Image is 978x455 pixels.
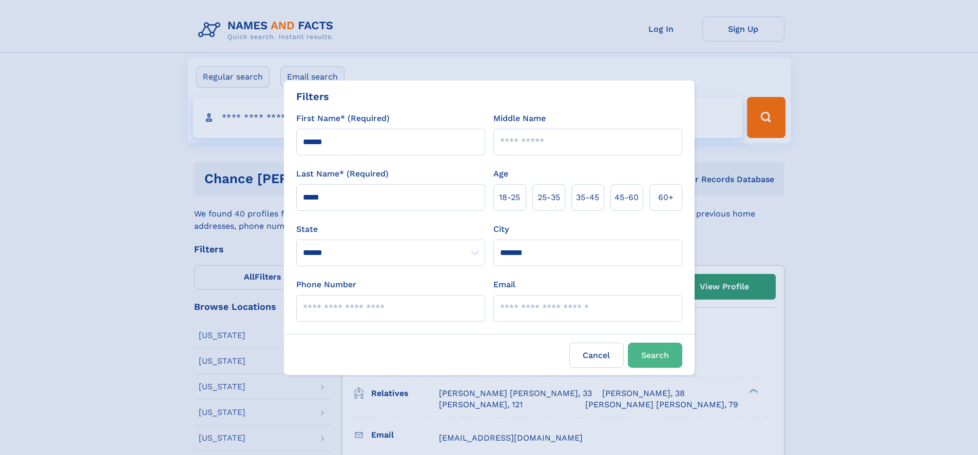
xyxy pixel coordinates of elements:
[628,343,682,368] button: Search
[493,112,546,125] label: Middle Name
[615,191,639,204] span: 45‑60
[576,191,599,204] span: 35‑45
[538,191,560,204] span: 25‑35
[296,89,329,104] div: Filters
[499,191,520,204] span: 18‑25
[493,279,515,291] label: Email
[296,223,485,235] label: State
[493,223,509,235] label: City
[658,191,674,204] span: 60+
[296,279,356,291] label: Phone Number
[493,168,508,180] label: Age
[569,343,624,368] label: Cancel
[296,168,389,180] label: Last Name* (Required)
[296,112,390,125] label: First Name* (Required)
